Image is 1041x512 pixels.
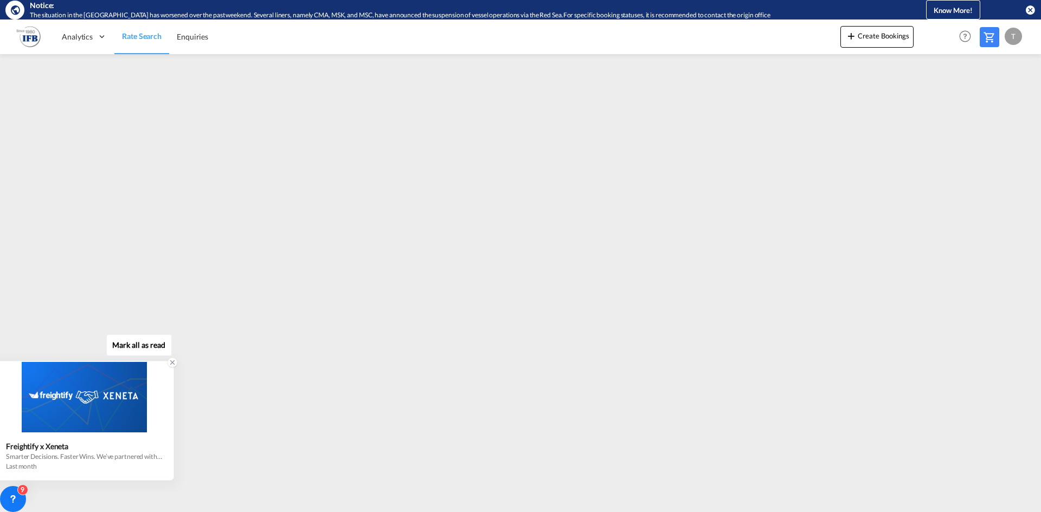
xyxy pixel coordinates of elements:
div: The situation in the Red Sea has worsened over the past weekend. Several liners, namely CMA, MSK,... [30,11,881,20]
md-icon: icon-plus 400-fg [845,29,858,42]
div: Help [956,27,980,47]
span: Know More! [934,6,973,15]
a: Rate Search [114,19,169,54]
div: T [1005,28,1022,45]
img: b628ab10256c11eeb52753acbc15d091.png [16,24,41,49]
button: icon-close-circle [1025,4,1036,15]
span: Help [956,27,974,46]
a: Enquiries [169,19,216,54]
button: icon-plus 400-fgCreate Bookings [840,26,914,48]
md-icon: icon-earth [10,4,21,15]
span: Enquiries [177,32,208,41]
span: Rate Search [122,31,162,41]
div: Analytics [54,19,114,54]
span: Analytics [62,31,93,42]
